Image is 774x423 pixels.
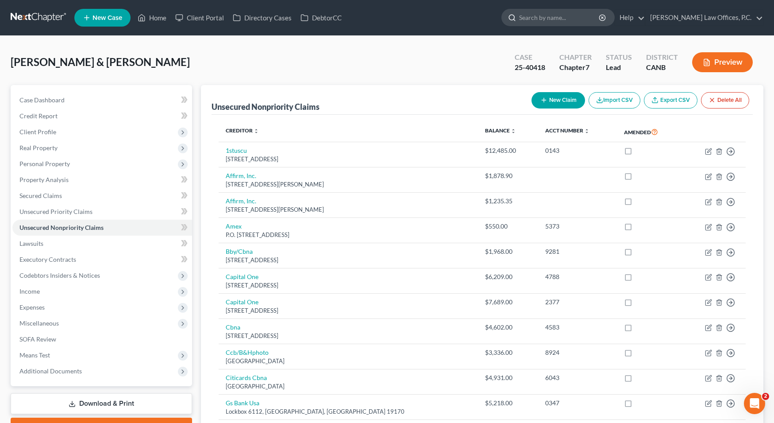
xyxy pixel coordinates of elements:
[226,298,258,306] a: Capital One
[12,108,192,124] a: Credit Report
[701,92,749,109] button: Delete All
[226,222,242,230] a: Amex
[545,399,609,407] div: 0347
[485,171,531,180] div: $1,878.90
[545,348,609,357] div: 8924
[584,128,589,134] i: unfold_more
[545,222,609,231] div: 5373
[19,224,104,231] span: Unsecured Nonpriority Claims
[485,272,531,281] div: $6,209.00
[485,298,531,307] div: $7,689.00
[226,197,256,205] a: Affirm, Inc.
[228,10,296,26] a: Directory Cases
[12,236,192,252] a: Lawsuits
[485,348,531,357] div: $3,336.00
[19,208,92,215] span: Unsecured Priority Claims
[545,272,609,281] div: 4788
[606,62,632,73] div: Lead
[511,128,516,134] i: unfold_more
[19,112,58,120] span: Credit Report
[212,101,320,112] div: Unsecured Nonpriority Claims
[19,256,76,263] span: Executory Contracts
[744,393,765,414] iframe: Intercom live chat
[296,10,346,26] a: DebtorCC
[19,319,59,327] span: Miscellaneous
[19,128,56,136] span: Client Profile
[12,92,192,108] a: Case Dashboard
[485,373,531,382] div: $4,931.00
[226,231,470,239] div: P.O. [STREET_ADDRESS]
[646,62,678,73] div: CANB
[646,10,763,26] a: [PERSON_NAME] Law Offices, P.C.
[545,323,609,332] div: 4583
[617,122,682,142] th: Amended
[19,367,82,375] span: Additional Documents
[226,172,256,179] a: Affirm, Inc.
[92,15,122,21] span: New Case
[226,382,470,391] div: [GEOGRAPHIC_DATA]
[226,307,470,315] div: [STREET_ADDRESS]
[226,399,259,407] a: Gs Bank Usa
[615,10,645,26] a: Help
[226,407,470,416] div: Lockbox 6112, [GEOGRAPHIC_DATA], [GEOGRAPHIC_DATA] 19170
[226,180,470,189] div: [STREET_ADDRESS][PERSON_NAME]
[485,146,531,155] div: $12,485.00
[531,92,585,109] button: New Claim
[226,357,470,365] div: [GEOGRAPHIC_DATA]
[585,63,589,71] span: 7
[545,373,609,382] div: 6043
[485,247,531,256] div: $1,968.00
[515,62,545,73] div: 25-40418
[485,197,531,206] div: $1,235.35
[19,303,45,311] span: Expenses
[226,281,470,290] div: [STREET_ADDRESS]
[226,349,269,356] a: Ccb/B&Hphoto
[11,393,192,414] a: Download & Print
[485,222,531,231] div: $550.00
[692,52,753,72] button: Preview
[19,351,50,359] span: Means Test
[11,55,190,68] span: [PERSON_NAME] & [PERSON_NAME]
[19,176,69,183] span: Property Analysis
[559,52,592,62] div: Chapter
[762,393,769,400] span: 2
[559,62,592,73] div: Chapter
[589,92,640,109] button: Import CSV
[19,335,56,343] span: SOFA Review
[545,298,609,307] div: 2377
[226,206,470,214] div: [STREET_ADDRESS][PERSON_NAME]
[19,192,62,199] span: Secured Claims
[226,323,240,331] a: Cbna
[226,332,470,340] div: [STREET_ADDRESS]
[12,172,192,188] a: Property Analysis
[226,147,247,154] a: 1stuscu
[485,323,531,332] div: $4,602.00
[19,287,40,295] span: Income
[19,96,65,104] span: Case Dashboard
[485,127,516,134] a: Balance unfold_more
[19,144,58,151] span: Real Property
[485,399,531,407] div: $5,218.00
[12,252,192,268] a: Executory Contracts
[519,9,600,26] input: Search by name...
[646,52,678,62] div: District
[226,374,267,381] a: Citicards Cbna
[12,204,192,220] a: Unsecured Priority Claims
[606,52,632,62] div: Status
[254,128,259,134] i: unfold_more
[12,188,192,204] a: Secured Claims
[515,52,545,62] div: Case
[226,155,470,163] div: [STREET_ADDRESS]
[226,127,259,134] a: Creditor unfold_more
[545,127,589,134] a: Acct Number unfold_more
[171,10,228,26] a: Client Portal
[226,256,470,264] div: [STREET_ADDRESS]
[19,240,43,247] span: Lawsuits
[133,10,171,26] a: Home
[12,331,192,347] a: SOFA Review
[12,220,192,236] a: Unsecured Nonpriority Claims
[644,92,697,109] a: Export CSV
[545,146,609,155] div: 0143
[226,248,253,255] a: Bby/Cbna
[19,160,70,167] span: Personal Property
